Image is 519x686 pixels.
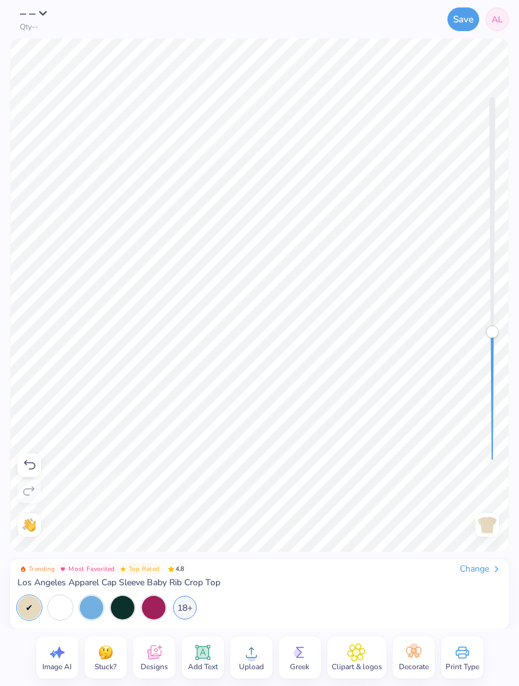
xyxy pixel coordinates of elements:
[60,566,66,572] img: Most Favorited sort
[332,662,382,672] span: Clipart & logos
[118,563,162,575] button: Badge Button
[239,662,264,672] span: Upload
[129,566,160,572] span: Top Rated
[447,7,479,31] button: Save
[20,566,26,572] img: Trending sort
[485,7,509,31] a: AL
[20,7,55,20] button: – –
[188,662,218,672] span: Add Text
[164,563,188,575] span: 4.8
[446,662,479,672] span: Print Type
[20,5,36,22] span: – –
[68,566,115,572] span: Most Favorited
[29,566,55,572] span: Trending
[290,662,309,672] span: Greek
[141,662,168,672] span: Designs
[95,662,116,672] span: Stuck?
[20,22,38,31] span: Qty --
[42,662,72,672] span: Image AI
[492,13,503,26] span: AL
[460,563,502,575] div: Change
[486,325,498,338] div: Accessibility label
[477,515,497,535] img: Back
[120,566,126,572] img: Top Rated sort
[96,643,115,662] img: Stuck?
[173,596,197,619] div: 18+
[57,563,117,575] button: Badge Button
[399,662,429,672] span: Decorate
[17,563,57,575] button: Badge Button
[17,577,220,588] span: Los Angeles Apparel Cap Sleeve Baby Rib Crop Top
